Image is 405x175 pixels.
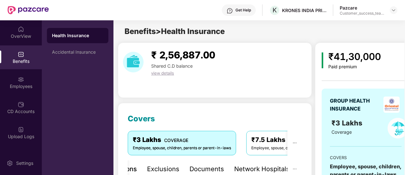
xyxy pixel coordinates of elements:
div: Accidental Insurance [52,50,103,55]
span: Shared C.D balance [151,63,193,69]
div: ₹7.5 Lakhs [251,135,350,145]
img: download [123,52,144,72]
div: ₹3 Lakhs [133,135,231,145]
span: ellipsis [292,167,297,171]
img: icon [322,52,323,68]
img: New Pazcare Logo [8,6,49,14]
div: Employee, spouse, children, parents or parent-in-laws [133,145,231,151]
div: Employee, spouse, children, parents or parent-in-laws [251,145,350,151]
img: insurerLogo [383,97,400,113]
img: svg+xml;base64,PHN2ZyBpZD0iQmVuZWZpdHMiIHhtbG5zPSJodHRwOi8vd3d3LnczLm9yZy8yMDAwL3N2ZyIgd2lkdGg9Ij... [18,51,24,57]
img: svg+xml;base64,PHN2ZyBpZD0iSG9tZSIgeG1sbnM9Imh0dHA6Ly93d3cudzMub3JnLzIwMDAvc3ZnIiB3aWR0aD0iMjAiIG... [18,26,24,32]
img: svg+xml;base64,PHN2ZyBpZD0iRW1wbG95ZWVzIiB4bWxucz0iaHR0cDovL3d3dy53My5vcmcvMjAwMC9zdmciIHdpZHRoPS... [18,76,24,83]
span: ₹3 Lakhs [331,119,364,127]
div: Get Help [235,8,251,13]
span: Coverage [331,129,352,135]
span: K [273,6,277,14]
div: Health Insurance [52,32,103,39]
span: view details [151,71,174,76]
div: Paid premium [328,64,381,70]
span: COVERAGE [164,138,188,143]
button: ellipsis [287,131,302,155]
span: Covers [128,114,155,123]
div: Settings [14,160,35,166]
div: Customer_success_team_lead [340,11,384,16]
div: Network Hospitals [234,164,290,174]
div: Pazcare [340,5,384,11]
div: Documents [190,164,224,174]
img: svg+xml;base64,PHN2ZyBpZD0iU2V0dGluZy0yMHgyMCIgeG1sbnM9Imh0dHA6Ly93d3cudzMub3JnLzIwMDAvc3ZnIiB3aW... [7,160,13,166]
img: svg+xml;base64,PHN2ZyBpZD0iVXBsb2FkX0xvZ3MiIGRhdGEtbmFtZT0iVXBsb2FkIExvZ3MiIHhtbG5zPSJodHRwOi8vd3... [18,126,24,133]
div: GROUP HEALTH INSURANCE [330,97,381,113]
span: ellipsis [292,141,297,145]
div: COVERS [330,154,402,161]
img: svg+xml;base64,PHN2ZyBpZD0iRHJvcGRvd24tMzJ4MzIiIHhtbG5zPSJodHRwOi8vd3d3LnczLm9yZy8yMDAwL3N2ZyIgd2... [391,8,396,13]
div: ₹41,30,000 [328,49,381,64]
span: Benefits > Health Insurance [125,27,225,36]
div: Exclusions [147,164,179,174]
img: svg+xml;base64,PHN2ZyBpZD0iSGVscC0zMngzMiIgeG1sbnM9Imh0dHA6Ly93d3cudzMub3JnLzIwMDAvc3ZnIiB3aWR0aD... [227,8,233,14]
span: ₹ 2,56,887.00 [151,49,215,61]
img: svg+xml;base64,PHN2ZyBpZD0iQ0RfQWNjb3VudHMiIGRhdGEtbmFtZT0iQ0QgQWNjb3VudHMiIHhtbG5zPSJodHRwOi8vd3... [18,101,24,108]
div: KRONES INDIA PRIVATE LIMITED [282,7,326,13]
